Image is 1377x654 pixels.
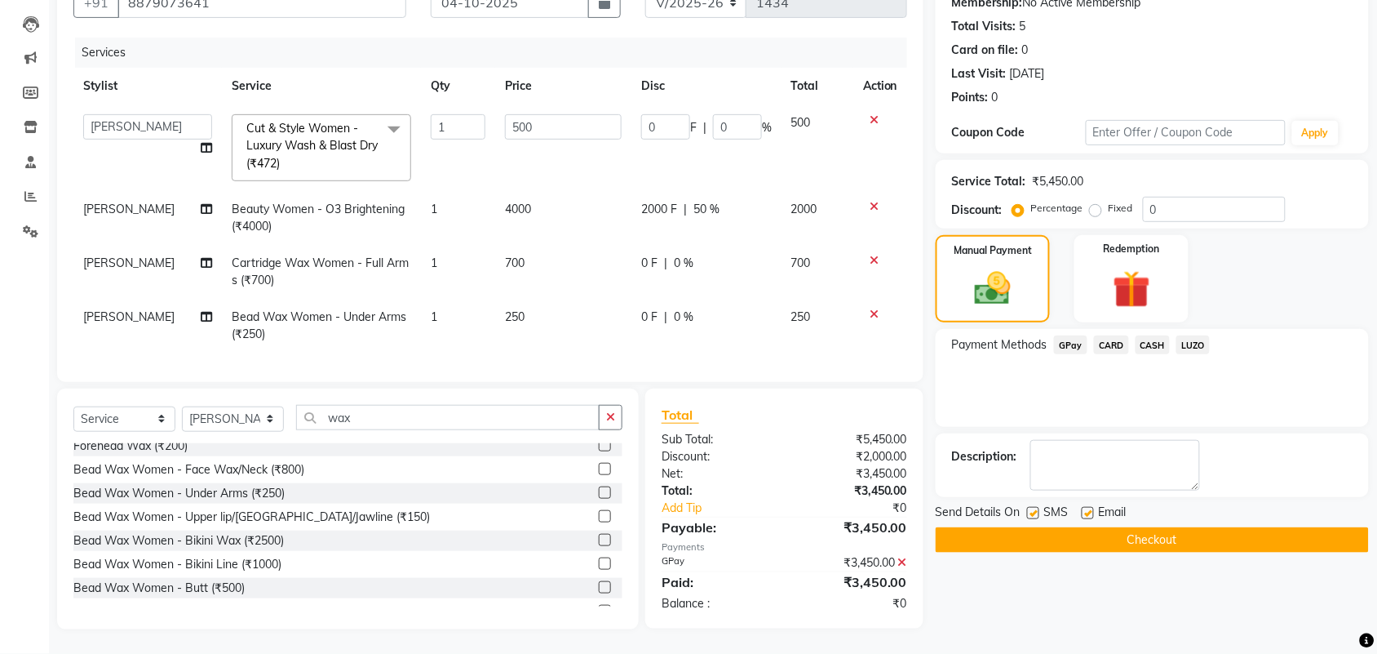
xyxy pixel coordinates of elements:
th: Price [495,68,631,105]
span: % [762,119,772,136]
div: Bead Wax Women - Upper lip/[GEOGRAPHIC_DATA]/Jawline (₹150) [73,509,430,526]
span: 2000 F [641,201,677,218]
span: SMS [1044,504,1069,524]
div: ₹3,450.00 [784,465,919,483]
div: GPay [649,554,785,572]
span: 1 [431,309,437,324]
div: Card on file: [952,42,1019,59]
span: Bead Wax Women - Under Arms (₹250) [232,309,406,341]
span: 700 [505,256,525,270]
div: Last Visit: [952,65,1007,82]
input: Enter Offer / Coupon Code [1086,120,1286,145]
span: 500 [791,115,811,130]
span: Cartridge Wax Women - Full Arms (₹700) [232,256,409,287]
div: Payable: [649,518,785,537]
input: Search or Scan [296,405,600,430]
div: Payments [662,541,907,554]
div: Paid: [649,572,785,592]
div: Balance : [649,595,785,612]
span: 0 F [641,309,658,326]
label: Manual Payment [954,243,1032,258]
span: 0 % [674,309,693,326]
span: 250 [791,309,811,324]
span: | [664,255,667,272]
button: Apply [1292,121,1339,145]
div: Coupon Code [952,124,1086,141]
div: Total Visits: [952,18,1016,35]
div: Bead Wax Women - Bikini Wax (₹2500) [73,532,284,549]
div: ₹5,450.00 [784,431,919,448]
div: ₹0 [784,595,919,612]
th: Disc [631,68,781,105]
div: Services [75,38,919,68]
div: ₹3,450.00 [784,483,919,500]
div: Net: [649,465,785,483]
span: [PERSON_NAME] [83,256,175,270]
span: CASH [1136,336,1171,354]
div: ₹3,450.00 [784,554,919,572]
span: Payment Methods [952,336,1047,354]
div: [DATE] [1010,65,1045,82]
th: Stylist [73,68,222,105]
div: 0 [992,89,998,106]
span: [PERSON_NAME] [83,202,175,216]
span: Beauty Women - O3 Brightening (₹4000) [232,202,405,234]
th: Qty [421,68,495,105]
a: x [280,156,287,171]
div: Points: [952,89,989,106]
div: Total: [649,483,785,500]
span: 0 % [674,255,693,272]
img: _cash.svg [963,268,1022,309]
button: Checkout [936,527,1369,553]
div: ₹5,450.00 [1033,173,1084,190]
span: [PERSON_NAME] [83,309,175,324]
div: Sub Total: [649,431,785,448]
span: 50 % [693,201,719,218]
span: GPay [1054,336,1087,354]
div: ₹3,450.00 [784,518,919,537]
div: Forehead Wax (₹200) [73,438,188,455]
span: 2000 [791,202,817,216]
a: Add Tip [649,500,807,517]
div: ₹2,000.00 [784,448,919,465]
span: | [664,309,667,326]
div: Cartridge Wax Women - Full Arms (₹700) [73,603,293,621]
span: 4000 [505,202,531,216]
span: LUZO [1176,336,1210,354]
div: 0 [1022,42,1029,59]
span: 1 [431,256,437,270]
span: 700 [791,256,811,270]
span: | [684,201,687,218]
span: F [690,119,697,136]
div: Description: [952,448,1017,465]
div: Bead Wax Women - Under Arms (₹250) [73,485,285,502]
th: Total [781,68,853,105]
th: Service [222,68,421,105]
div: ₹3,450.00 [784,572,919,592]
span: 1 [431,202,437,216]
div: Service Total: [952,173,1026,190]
div: Discount: [952,202,1003,219]
label: Percentage [1031,201,1083,216]
span: 0 F [641,255,658,272]
label: Redemption [1104,242,1160,256]
span: Cut & Style Women - Luxury Wash & Blast Dry (₹472) [246,121,378,171]
span: Email [1099,504,1127,524]
span: Total [662,407,699,424]
span: | [703,119,706,136]
div: 5 [1020,18,1026,35]
img: _gift.svg [1101,266,1162,313]
span: CARD [1094,336,1129,354]
label: Fixed [1109,201,1133,216]
div: Discount: [649,448,785,465]
span: 250 [505,309,525,324]
span: Send Details On [936,504,1021,524]
div: Bead Wax Women - Bikini Line (₹1000) [73,556,281,573]
div: Bead Wax Women - Butt (₹500) [73,580,245,597]
div: Bead Wax Women - Face Wax/Neck (₹800) [73,461,304,478]
th: Action [853,68,907,105]
div: ₹0 [807,500,919,517]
